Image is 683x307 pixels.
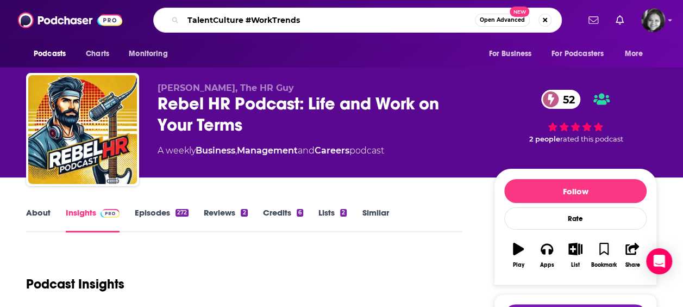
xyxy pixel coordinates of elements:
a: Show notifications dropdown [584,11,603,29]
div: Share [625,262,640,268]
span: [PERSON_NAME], The HR Guy [158,83,294,93]
span: New [510,7,529,17]
img: User Profile [641,8,665,32]
div: A weekly podcast [158,144,384,157]
button: open menu [121,44,181,64]
div: 272 [176,209,189,217]
a: Show notifications dropdown [611,11,628,29]
a: Episodes272 [135,207,189,232]
a: Credits6 [263,207,303,232]
span: 52 [552,90,580,109]
a: Reviews2 [204,207,247,232]
span: Charts [86,46,109,62]
a: About [26,207,51,232]
div: 2 [340,209,347,217]
div: Play [513,262,524,268]
div: 52 2 peoplerated this podcast [494,83,657,150]
button: Bookmark [590,236,618,275]
a: Charts [79,44,116,64]
button: open menu [26,44,80,64]
button: open menu [481,44,545,64]
div: List [571,262,580,268]
img: Podchaser Pro [101,209,120,218]
span: Open Advanced [480,17,525,23]
button: List [561,236,590,275]
img: Rebel HR Podcast: Life and Work on Your Terms [28,75,137,184]
span: Podcasts [34,46,66,62]
a: Similar [362,207,389,232]
button: open menu [544,44,619,64]
button: Show profile menu [641,8,665,32]
button: Apps [532,236,561,275]
a: Careers [315,145,349,156]
div: 6 [297,209,303,217]
div: Apps [540,262,554,268]
div: Search podcasts, credits, & more... [153,8,562,33]
div: Bookmark [591,262,617,268]
span: For Podcasters [552,46,604,62]
a: Business [196,145,235,156]
input: Search podcasts, credits, & more... [183,11,475,29]
span: 2 people [529,135,560,143]
span: More [625,46,643,62]
button: Open AdvancedNew [475,14,530,27]
button: Play [504,236,532,275]
button: open menu [617,44,657,64]
img: Podchaser - Follow, Share and Rate Podcasts [18,10,122,30]
span: rated this podcast [560,135,623,143]
a: Management [237,145,298,156]
a: Lists2 [318,207,347,232]
div: 2 [241,209,247,217]
h1: Podcast Insights [26,276,124,292]
span: Logged in as ShailiPriya [641,8,665,32]
div: Rate [504,207,647,230]
span: Monitoring [129,46,167,62]
a: 52 [541,90,580,109]
div: Open Intercom Messenger [646,248,672,274]
span: , [235,145,237,156]
a: InsightsPodchaser Pro [66,207,120,232]
button: Share [618,236,647,275]
span: and [298,145,315,156]
span: For Business [488,46,531,62]
button: Follow [504,179,647,203]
